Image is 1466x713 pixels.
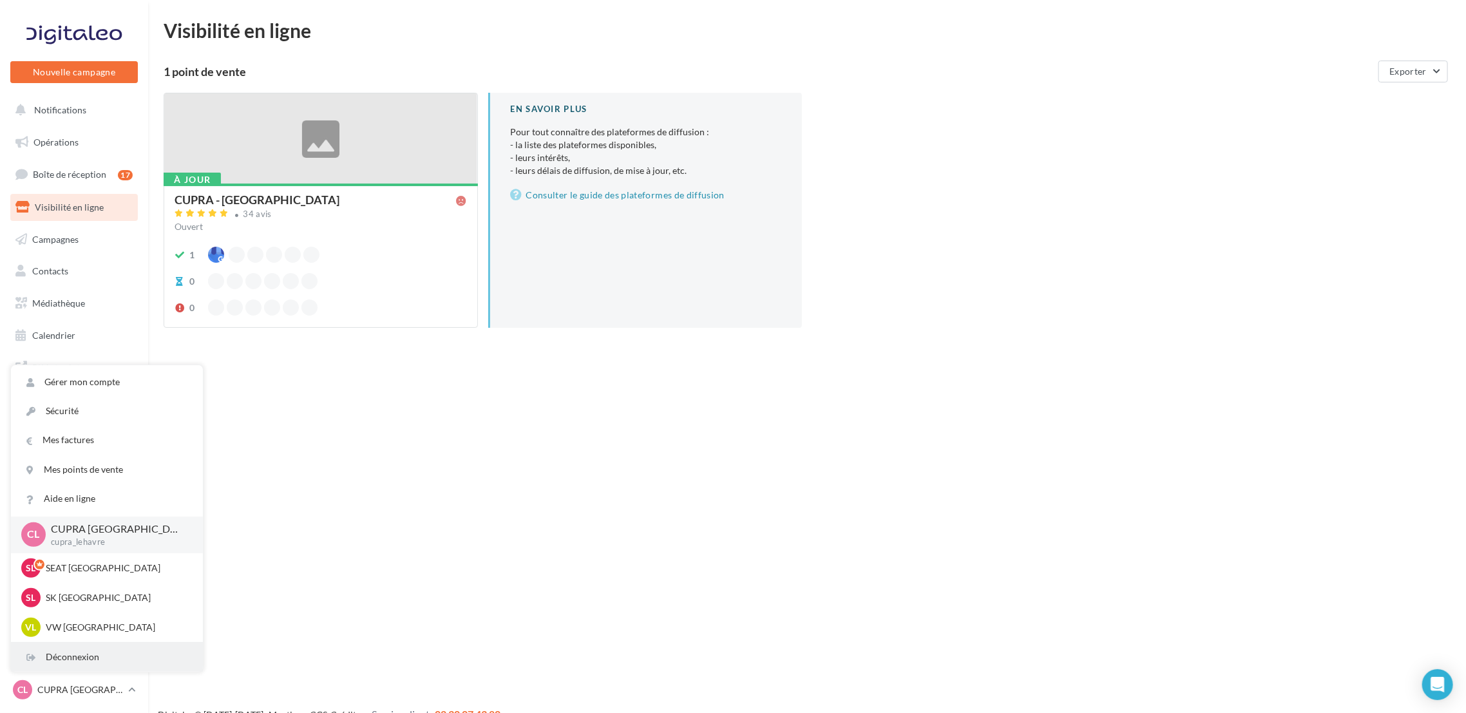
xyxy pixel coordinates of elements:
a: Campagnes DataOnDemand [8,397,140,435]
span: Opérations [33,137,79,147]
div: 0 [189,301,195,314]
div: 0 [189,275,195,288]
p: CUPRA [GEOGRAPHIC_DATA] [37,683,123,696]
a: Mes factures [11,426,203,455]
span: Médiathèque [32,298,85,309]
span: Exporter [1389,66,1427,77]
p: SK [GEOGRAPHIC_DATA] [46,591,187,604]
div: CUPRA - [GEOGRAPHIC_DATA] [175,194,339,205]
span: VL [26,621,37,634]
a: Gérer mon compte [11,368,203,397]
span: Boîte de réception [33,169,106,180]
div: Visibilité en ligne [164,21,1451,40]
span: CL [17,683,28,696]
button: Exporter [1378,61,1448,82]
span: SL [26,562,36,575]
li: - la liste des plateformes disponibles, [511,138,782,151]
button: Nouvelle campagne [10,61,138,83]
p: CUPRA [GEOGRAPHIC_DATA] [51,522,182,537]
a: PLV et print personnalisable [8,354,140,392]
span: Visibilité en ligne [35,202,104,213]
p: VW [GEOGRAPHIC_DATA] [46,621,187,634]
div: 1 point de vente [164,66,1373,77]
li: - leurs délais de diffusion, de mise à jour, etc. [511,164,782,177]
span: Ouvert [175,221,203,232]
div: Open Intercom Messenger [1422,669,1453,700]
p: Pour tout connaître des plateformes de diffusion : [511,126,782,177]
span: CL [28,528,40,542]
button: Notifications [8,97,135,124]
span: PLV et print personnalisable [32,359,133,386]
div: 17 [118,170,133,180]
div: Déconnexion [11,643,203,672]
div: 1 [189,249,195,261]
a: CL CUPRA [GEOGRAPHIC_DATA] [10,678,138,702]
span: Calendrier [32,330,75,341]
a: Aide en ligne [11,484,203,513]
li: - leurs intérêts, [511,151,782,164]
a: Contacts [8,258,140,285]
p: SEAT [GEOGRAPHIC_DATA] [46,562,187,575]
a: Médiathèque [8,290,140,317]
a: Visibilité en ligne [8,194,140,221]
a: Opérations [8,129,140,156]
a: Sécurité [11,397,203,426]
span: SL [26,591,36,604]
a: Boîte de réception17 [8,160,140,188]
span: Contacts [32,265,68,276]
div: À jour [164,173,221,187]
a: 34 avis [175,207,467,223]
a: Calendrier [8,322,140,349]
div: En savoir plus [511,103,782,115]
span: Campagnes [32,233,79,244]
a: Mes points de vente [11,455,203,484]
div: 34 avis [243,210,272,218]
a: Campagnes [8,226,140,253]
p: cupra_lehavre [51,537,182,548]
span: Notifications [34,104,86,115]
a: Consulter le guide des plateformes de diffusion [511,187,782,203]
